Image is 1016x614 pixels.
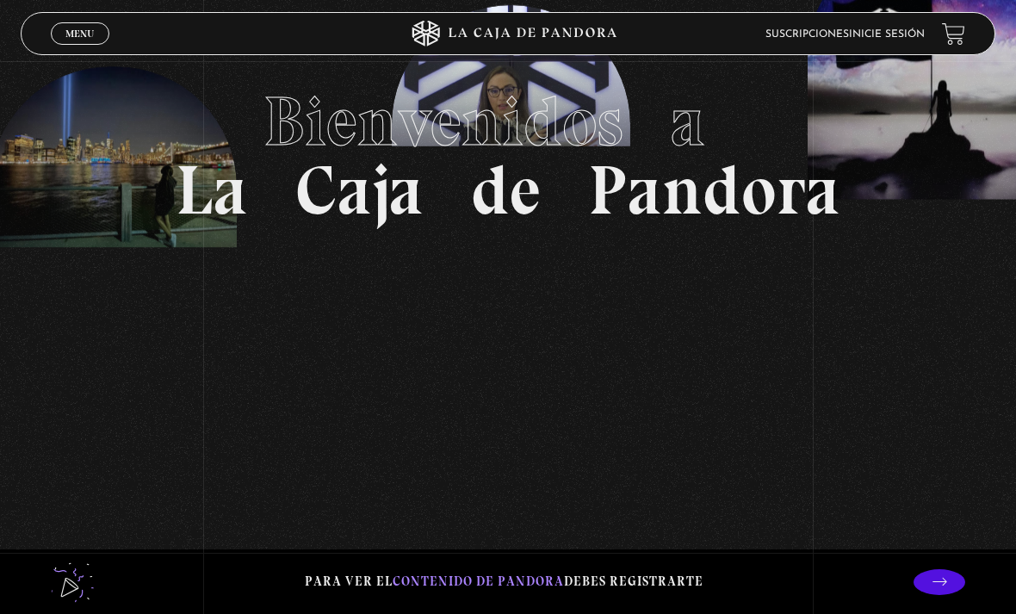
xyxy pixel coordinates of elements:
[263,80,753,163] span: Bienvenidos a
[849,29,925,40] a: Inicie sesión
[305,570,703,593] p: Para ver el debes registrarte
[176,87,840,225] h1: La Caja de Pandora
[393,574,564,589] span: contenido de Pandora
[942,22,965,46] a: View your shopping cart
[65,28,94,39] span: Menu
[60,43,101,55] span: Cerrar
[765,29,849,40] a: Suscripciones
